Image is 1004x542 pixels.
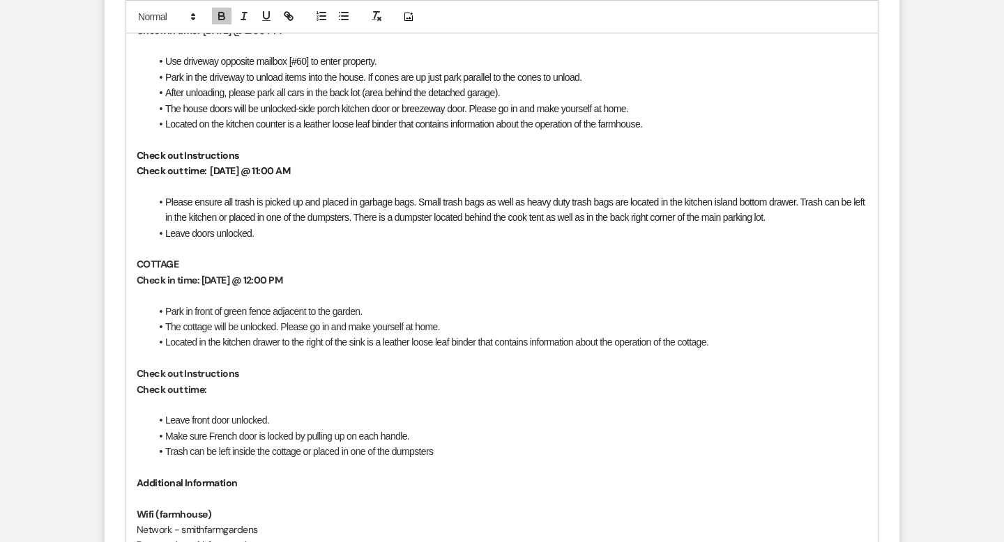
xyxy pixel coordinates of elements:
[165,321,440,332] span: The cottage will be unlocked. Please go in and make yourself at home.
[137,383,207,396] strong: Check out time:
[165,415,269,426] span: Leave front door unlocked.
[137,24,281,37] strong: Check in time: [DATE] @ 2:00 PM
[137,523,257,536] span: Network - smithfarmgardens
[165,446,433,457] span: Trash can be left inside the cottage or placed in one of the dumpsters
[165,306,363,317] span: Park in front of green fence adjacent to the garden.
[137,274,282,286] strong: Check in time: [DATE] @ 12:00 PM
[165,228,254,239] span: Leave doors unlocked.
[137,258,178,270] strong: COTTAGE
[137,149,239,162] strong: Check out Instructions
[165,56,376,67] span: Use driveway opposite mailbox [#60] to enter property.
[165,336,708,348] span: Located in the kitchen drawer to the right of the sink is a leather loose leaf binder that contai...
[137,477,238,489] strong: Additional Information
[165,196,867,223] span: Please ensure all trash is picked up and placed in garbage bags. Small trash bags as well as heav...
[137,367,239,380] strong: Check out Instructions
[137,508,211,520] strong: Wifi (farmhouse)
[165,118,642,130] span: Located on the kitchen counter is a leather loose leaf binder that contains information about the...
[151,428,867,444] li: Make sure French door is locked by pulling up on each handle.
[165,72,581,83] span: Park in the driveway to unload items into the house. If cones are up just park parallel to the co...
[137,164,290,177] strong: Check out time: [DATE] @ 11:00 AM
[165,103,628,114] span: The house doors will be unlocked-side porch kitchen door or breezeway door. Please go in and make...
[165,87,500,98] span: After unloading, please park all cars in the back lot (area behind the detached garage).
